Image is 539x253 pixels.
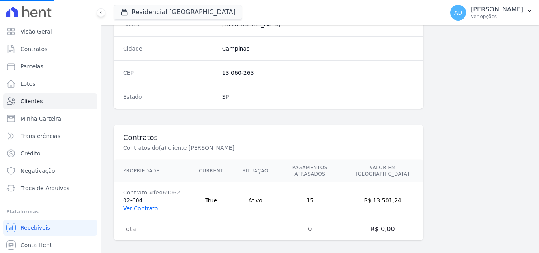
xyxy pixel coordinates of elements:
[471,13,523,20] p: Ver opções
[233,160,278,182] th: Situação
[123,144,388,152] p: Contratos do(a) cliente [PERSON_NAME]
[123,45,216,53] dt: Cidade
[114,182,189,219] td: 02-604
[471,6,523,13] p: [PERSON_NAME]
[114,160,189,182] th: Propriedade
[123,189,180,196] div: Contrato #fe469062
[21,241,52,249] span: Conta Hent
[114,219,189,240] td: Total
[189,182,233,219] td: True
[3,111,97,126] a: Minha Carteira
[21,45,47,53] span: Contratos
[3,220,97,236] a: Recebíveis
[444,2,539,24] button: AD [PERSON_NAME] Ver opções
[3,59,97,74] a: Parcelas
[3,237,97,253] a: Conta Hent
[123,133,414,142] h3: Contratos
[3,128,97,144] a: Transferências
[21,167,55,175] span: Negativação
[3,24,97,40] a: Visão Geral
[3,180,97,196] a: Troca de Arquivos
[21,28,52,36] span: Visão Geral
[21,224,50,232] span: Recebíveis
[189,160,233,182] th: Current
[123,93,216,101] dt: Estado
[21,62,43,70] span: Parcelas
[6,207,94,217] div: Plataformas
[3,76,97,92] a: Lotes
[21,132,60,140] span: Transferências
[342,160,423,182] th: Valor em [GEOGRAPHIC_DATA]
[123,205,158,211] a: Ver Contrato
[342,219,423,240] td: R$ 0,00
[3,93,97,109] a: Clientes
[222,93,414,101] dd: SP
[222,69,414,77] dd: 13.060-263
[3,41,97,57] a: Contratos
[342,182,423,219] td: R$ 13.501,24
[454,10,462,15] span: AD
[123,69,216,77] dt: CEP
[21,149,41,157] span: Crédito
[222,45,414,53] dd: Campinas
[278,160,342,182] th: Pagamentos Atrasados
[233,182,278,219] td: Ativo
[278,182,342,219] td: 15
[3,145,97,161] a: Crédito
[3,163,97,179] a: Negativação
[21,115,61,123] span: Minha Carteira
[21,97,43,105] span: Clientes
[114,5,242,20] button: Residencial [GEOGRAPHIC_DATA]
[278,219,342,240] td: 0
[21,184,69,192] span: Troca de Arquivos
[21,80,36,88] span: Lotes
